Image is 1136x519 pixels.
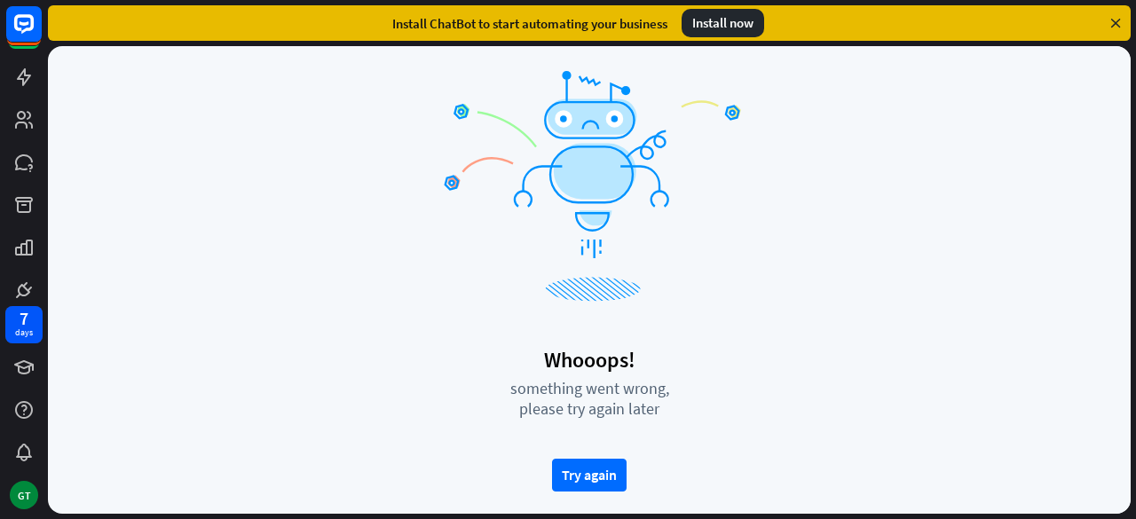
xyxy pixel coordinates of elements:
div: GT [10,481,38,509]
div: days [15,326,33,339]
div: please try again later [434,398,745,419]
div: Install now [682,9,764,37]
a: 7 days [5,306,43,343]
div: Install ChatBot to start automating your business [392,15,667,32]
button: Try again [552,459,627,491]
div: Whooops! [434,346,745,374]
div: something went wrong, [434,378,745,398]
div: 7 [20,311,28,326]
